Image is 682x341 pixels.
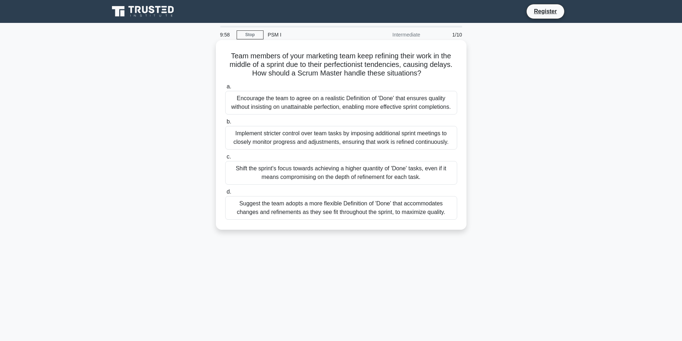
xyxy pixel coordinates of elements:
h5: Team members of your marketing team keep refining their work in the middle of a sprint due to the... [224,52,458,78]
div: Shift the sprint's focus towards achieving a higher quantity of 'Done' tasks, even if it means co... [225,161,457,185]
div: 1/10 [425,28,466,42]
div: Encourage the team to agree on a realistic Definition of 'Done' that ensures quality without insi... [225,91,457,115]
span: d. [227,189,231,195]
div: 9:58 [216,28,237,42]
div: Intermediate [362,28,425,42]
span: b. [227,118,231,125]
a: Stop [237,30,263,39]
div: Suggest the team adopts a more flexible Definition of 'Done' that accommodates changes and refine... [225,196,457,220]
div: PSM I [263,28,362,42]
a: Register [529,7,561,16]
div: Implement stricter control over team tasks by imposing additional sprint meetings to closely moni... [225,126,457,150]
span: c. [227,154,231,160]
span: a. [227,83,231,89]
